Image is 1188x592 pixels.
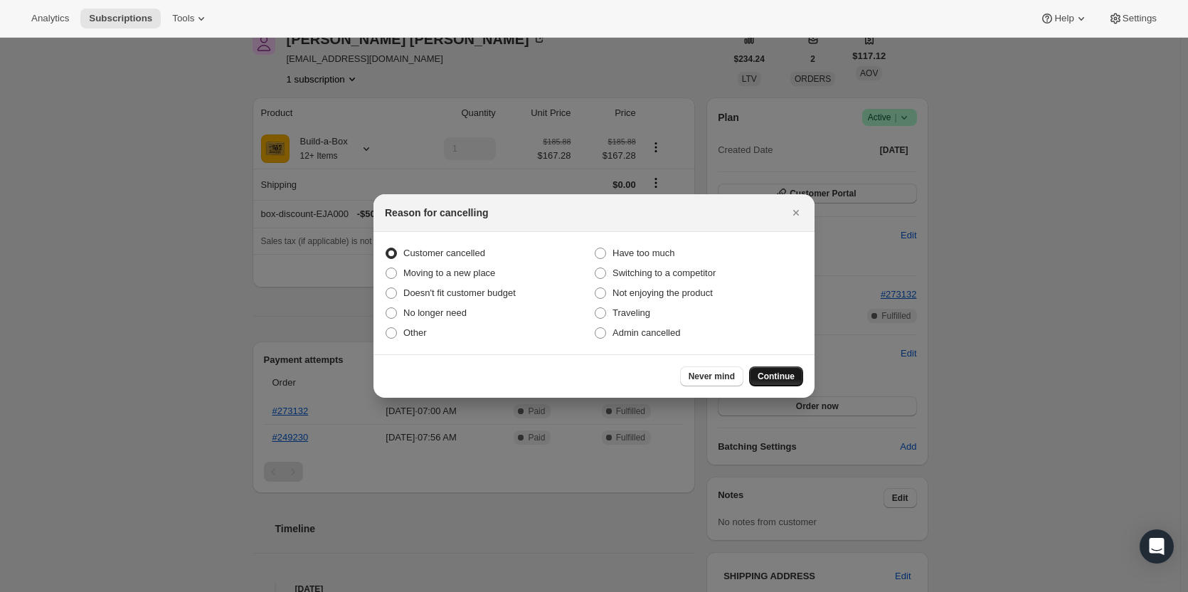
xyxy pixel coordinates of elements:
[786,203,806,223] button: Close
[612,248,674,258] span: Have too much
[612,268,716,278] span: Switching to a competitor
[1140,529,1174,564] div: Open Intercom Messenger
[612,327,680,338] span: Admin cancelled
[403,268,495,278] span: Moving to a new place
[403,327,427,338] span: Other
[1054,13,1073,24] span: Help
[385,206,488,220] h2: Reason for cancelling
[1031,9,1096,28] button: Help
[1123,13,1157,24] span: Settings
[1100,9,1165,28] button: Settings
[164,9,217,28] button: Tools
[612,287,713,298] span: Not enjoying the product
[23,9,78,28] button: Analytics
[749,366,803,386] button: Continue
[172,13,194,24] span: Tools
[680,366,743,386] button: Never mind
[612,307,650,318] span: Traveling
[403,307,467,318] span: No longer need
[80,9,161,28] button: Subscriptions
[758,371,795,382] span: Continue
[403,287,516,298] span: Doesn't fit customer budget
[689,371,735,382] span: Never mind
[31,13,69,24] span: Analytics
[403,248,485,258] span: Customer cancelled
[89,13,152,24] span: Subscriptions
